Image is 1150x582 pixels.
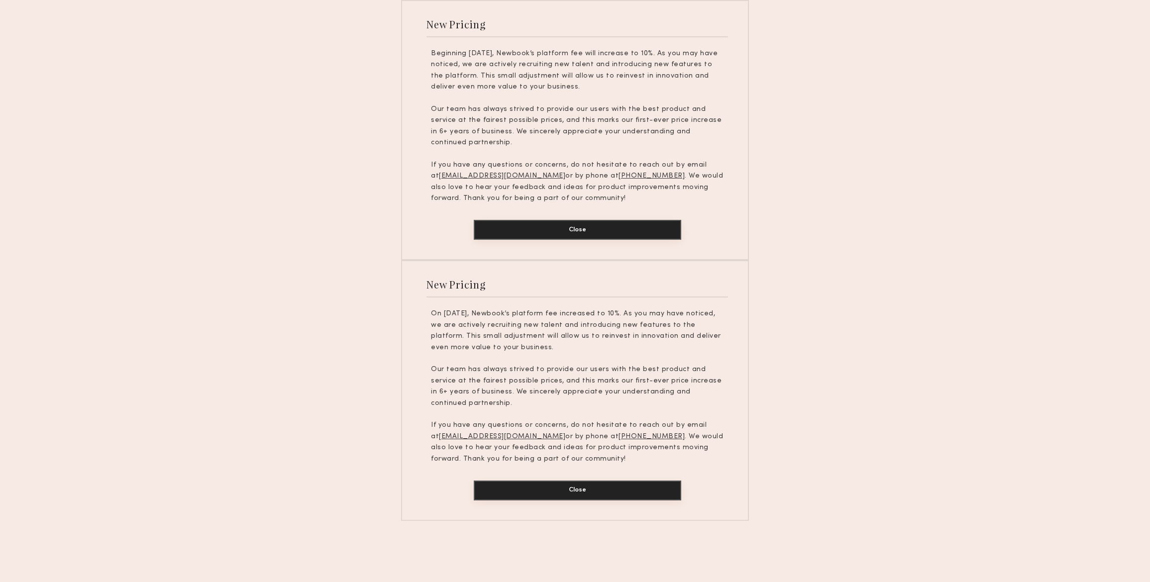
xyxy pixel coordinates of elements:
div: New Pricing [426,17,486,31]
button: Close [474,481,681,500]
u: [PHONE_NUMBER] [619,173,685,179]
div: New Pricing [426,278,486,291]
u: [PHONE_NUMBER] [619,433,685,440]
u: [EMAIL_ADDRESS][DOMAIN_NAME] [439,433,565,440]
p: If you have any questions or concerns, do not hesitate to reach out by email at or by phone at . ... [431,420,724,465]
p: Beginning [DATE], Newbook’s platform fee will increase to 10%. As you may have noticed, we are ac... [431,48,724,93]
p: If you have any questions or concerns, do not hesitate to reach out by email at or by phone at . ... [431,160,724,204]
u: [EMAIL_ADDRESS][DOMAIN_NAME] [439,173,565,179]
p: Our team has always strived to provide our users with the best product and service at the fairest... [431,364,724,409]
button: Close [474,220,681,240]
p: On [DATE], Newbook’s platform fee increased to 10%. As you may have noticed, we are actively recr... [431,308,724,353]
p: Our team has always strived to provide our users with the best product and service at the fairest... [431,104,724,149]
